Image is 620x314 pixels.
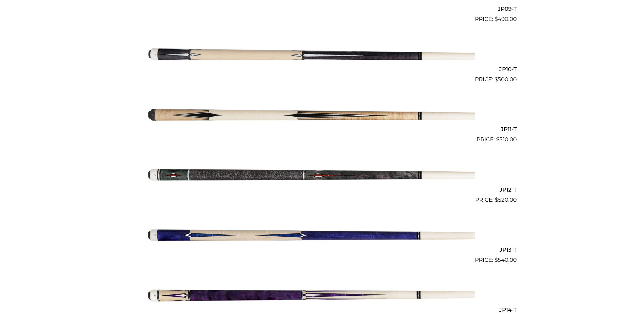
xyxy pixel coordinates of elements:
img: JP12-T [145,147,475,201]
h2: JP13-T [104,244,517,256]
bdi: 490.00 [494,16,517,22]
a: JP13-T $540.00 [104,207,517,264]
a: JP11-T $510.00 [104,86,517,144]
img: JP11-T [145,86,475,141]
span: $ [494,76,498,83]
h2: JP10-T [104,63,517,75]
span: $ [494,16,498,22]
img: JP13-T [145,207,475,262]
span: $ [495,196,498,203]
h2: JP11-T [104,123,517,135]
span: $ [496,136,499,143]
bdi: 500.00 [494,76,517,83]
bdi: 510.00 [496,136,517,143]
bdi: 540.00 [494,257,517,263]
img: JP10-T [145,26,475,81]
h2: JP09-T [104,3,517,15]
a: JP12-T $520.00 [104,147,517,204]
bdi: 520.00 [495,196,517,203]
h2: JP12-T [104,183,517,196]
span: $ [494,257,498,263]
a: JP10-T $500.00 [104,26,517,84]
